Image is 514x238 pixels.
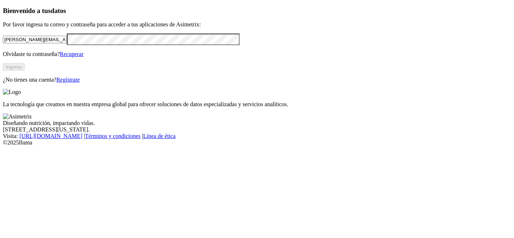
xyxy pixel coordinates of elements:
[3,51,511,57] p: Olvidaste tu contraseña?
[51,7,66,14] span: datos
[143,133,176,139] a: Línea de ética
[3,36,67,43] input: Tu correo
[3,120,511,126] div: Diseñando nutrición, impactando vidas.
[3,7,511,15] h3: Bienvenido a tus
[3,63,25,71] button: Ingresa
[20,133,82,139] a: [URL][DOMAIN_NAME]
[3,101,511,108] p: La tecnología que creamos en nuestra empresa global para ofrecer soluciones de datos especializad...
[3,21,511,28] p: Por favor ingresa tu correo y contraseña para acceder a tus aplicaciones de Asimetrix:
[56,77,80,83] a: Regístrate
[60,51,83,57] a: Recuperar
[85,133,141,139] a: Términos y condiciones
[3,113,32,120] img: Asimetrix
[3,139,511,146] div: © 2025 Iluma
[3,126,511,133] div: [STREET_ADDRESS][US_STATE].
[3,89,21,95] img: Logo
[3,133,511,139] div: Visita : | |
[3,77,511,83] p: ¿No tienes una cuenta?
